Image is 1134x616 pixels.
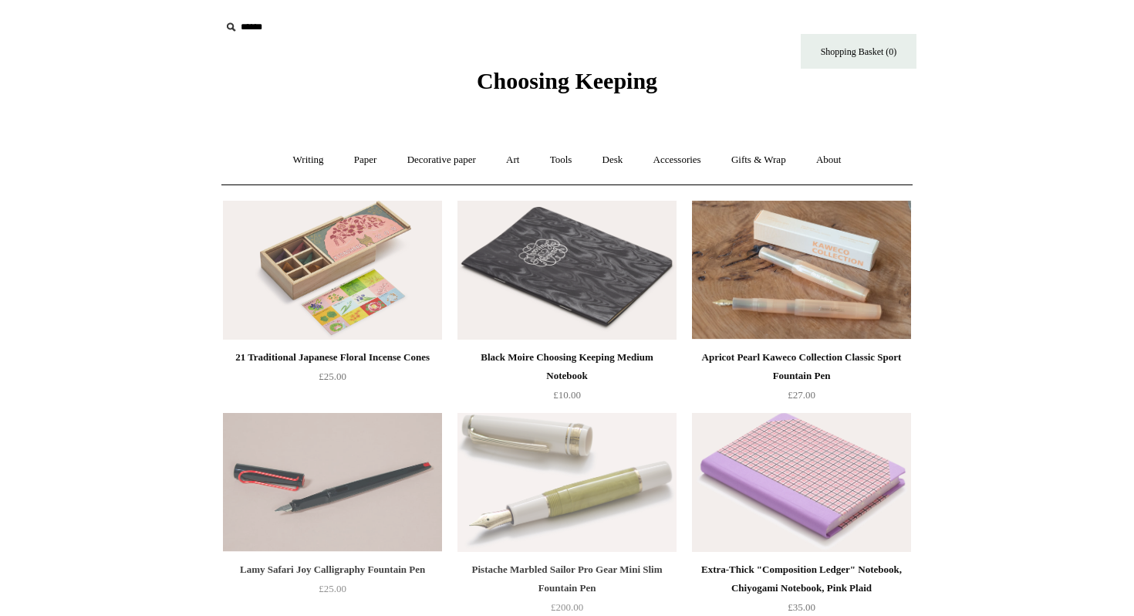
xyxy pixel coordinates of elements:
[340,140,391,181] a: Paper
[788,389,815,401] span: £27.00
[461,560,673,597] div: Pistache Marbled Sailor Pro Gear Mini Slim Fountain Pen
[692,413,911,552] img: Extra-Thick "Composition Ledger" Notebook, Chiyogami Notebook, Pink Plaid
[319,583,346,594] span: £25.00
[692,201,911,340] a: Apricot Pearl Kaweco Collection Classic Sport Fountain Pen Apricot Pearl Kaweco Collection Classi...
[717,140,800,181] a: Gifts & Wrap
[223,201,442,340] a: 21 Traditional Japanese Floral Incense Cones 21 Traditional Japanese Floral Incense Cones
[393,140,490,181] a: Decorative paper
[477,80,657,91] a: Choosing Keeping
[802,140,856,181] a: About
[279,140,338,181] a: Writing
[589,140,637,181] a: Desk
[477,68,657,93] span: Choosing Keeping
[692,348,911,411] a: Apricot Pearl Kaweco Collection Classic Sport Fountain Pen £27.00
[801,34,916,69] a: Shopping Basket (0)
[492,140,533,181] a: Art
[457,413,677,552] a: Pistache Marbled Sailor Pro Gear Mini Slim Fountain Pen Pistache Marbled Sailor Pro Gear Mini Sli...
[457,201,677,340] img: Black Moire Choosing Keeping Medium Notebook
[457,348,677,411] a: Black Moire Choosing Keeping Medium Notebook £10.00
[319,371,346,382] span: £25.00
[223,348,442,411] a: 21 Traditional Japanese Floral Incense Cones £25.00
[461,348,673,385] div: Black Moire Choosing Keeping Medium Notebook
[692,413,911,552] a: Extra-Thick "Composition Ledger" Notebook, Chiyogami Notebook, Pink Plaid Extra-Thick "Compositio...
[223,413,442,552] a: Lamy Safari Joy Calligraphy Fountain Pen Lamy Safari Joy Calligraphy Fountain Pen
[227,348,438,367] div: 21 Traditional Japanese Floral Incense Cones
[457,201,677,340] a: Black Moire Choosing Keeping Medium Notebook Black Moire Choosing Keeping Medium Notebook
[223,413,442,552] img: Lamy Safari Joy Calligraphy Fountain Pen
[696,560,907,597] div: Extra-Thick "Composition Ledger" Notebook, Chiyogami Notebook, Pink Plaid
[553,389,581,401] span: £10.00
[223,201,442,340] img: 21 Traditional Japanese Floral Incense Cones
[457,413,677,552] img: Pistache Marbled Sailor Pro Gear Mini Slim Fountain Pen
[551,601,583,613] span: £200.00
[692,201,911,340] img: Apricot Pearl Kaweco Collection Classic Sport Fountain Pen
[640,140,715,181] a: Accessories
[227,560,438,579] div: Lamy Safari Joy Calligraphy Fountain Pen
[696,348,907,385] div: Apricot Pearl Kaweco Collection Classic Sport Fountain Pen
[788,601,815,613] span: £35.00
[536,140,586,181] a: Tools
